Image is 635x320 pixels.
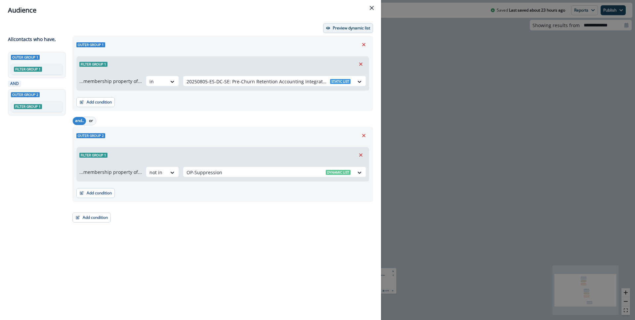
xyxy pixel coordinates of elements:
[359,40,369,50] button: Remove
[79,62,107,67] span: Filter group 1
[76,97,115,107] button: Add condition
[359,131,369,140] button: Remove
[72,213,111,222] button: Add condition
[11,55,40,60] span: Outer group 1
[11,92,40,97] span: Outer group 2
[356,150,366,160] button: Remove
[76,133,105,138] span: Outer group 2
[14,104,42,109] span: Filter group 1
[76,42,105,47] span: Outer group 1
[14,67,42,72] span: Filter group 1
[76,188,115,198] button: Add condition
[366,3,377,13] button: Close
[333,26,370,30] p: Preview dynamic list
[79,153,107,158] span: Filter group 1
[323,23,373,33] button: Preview dynamic list
[86,117,96,125] button: or
[73,117,86,125] button: and..
[8,5,373,15] div: Audience
[356,59,366,69] button: Remove
[79,78,142,85] p: ...membership property of...
[79,169,142,176] p: ...membership property of...
[8,36,56,43] p: All contact s who have,
[9,81,20,87] p: AND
